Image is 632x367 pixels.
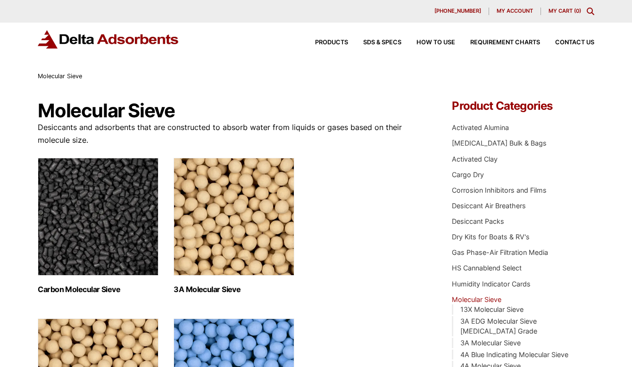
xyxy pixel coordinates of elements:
span: SDS & SPECS [363,40,401,46]
img: Carbon Molecular Sieve [38,158,158,276]
img: 3A Molecular Sieve [174,158,294,276]
a: Activated Alumina [452,123,509,131]
p: Desiccants and adsorbents that are constructed to absorb water from liquids or gases based on the... [38,121,424,147]
a: Visit product category 3A Molecular Sieve [174,158,294,294]
a: Gas Phase-Air Filtration Media [452,248,548,256]
a: 4A Blue Indicating Molecular Sieve [460,351,568,359]
a: Visit product category Carbon Molecular Sieve [38,158,158,294]
a: Contact Us [540,40,594,46]
a: 3A Molecular Sieve [460,339,521,347]
a: My account [489,8,541,15]
h2: Carbon Molecular Sieve [38,285,158,294]
span: 0 [576,8,579,14]
span: Molecular Sieve [38,73,82,80]
a: SDS & SPECS [348,40,401,46]
span: Products [315,40,348,46]
a: Activated Clay [452,155,498,163]
h1: Molecular Sieve [38,100,424,121]
span: Contact Us [555,40,594,46]
a: Desiccant Packs [452,217,504,225]
a: Humidity Indicator Cards [452,280,531,288]
a: How to Use [401,40,455,46]
a: Cargo Dry [452,171,484,179]
a: 13X Molecular Sieve [460,305,524,313]
h4: Product Categories [452,100,594,112]
img: Delta Adsorbents [38,30,179,49]
a: Requirement Charts [455,40,540,46]
div: Toggle Modal Content [587,8,594,15]
a: Corrosion Inhibitors and Films [452,186,547,194]
span: [PHONE_NUMBER] [434,8,481,14]
h2: 3A Molecular Sieve [174,285,294,294]
span: My account [497,8,533,14]
a: Products [300,40,348,46]
span: Requirement Charts [470,40,540,46]
a: My Cart (0) [549,8,581,14]
a: Molecular Sieve [452,295,501,303]
a: Dry Kits for Boats & RV's [452,233,530,241]
span: How to Use [416,40,455,46]
a: [MEDICAL_DATA] Bulk & Bags [452,139,547,147]
a: 3A EDG Molecular Sieve [MEDICAL_DATA] Grade [460,317,537,335]
a: Desiccant Air Breathers [452,202,526,210]
a: HS Cannablend Select [452,264,522,272]
a: [PHONE_NUMBER] [427,8,489,15]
